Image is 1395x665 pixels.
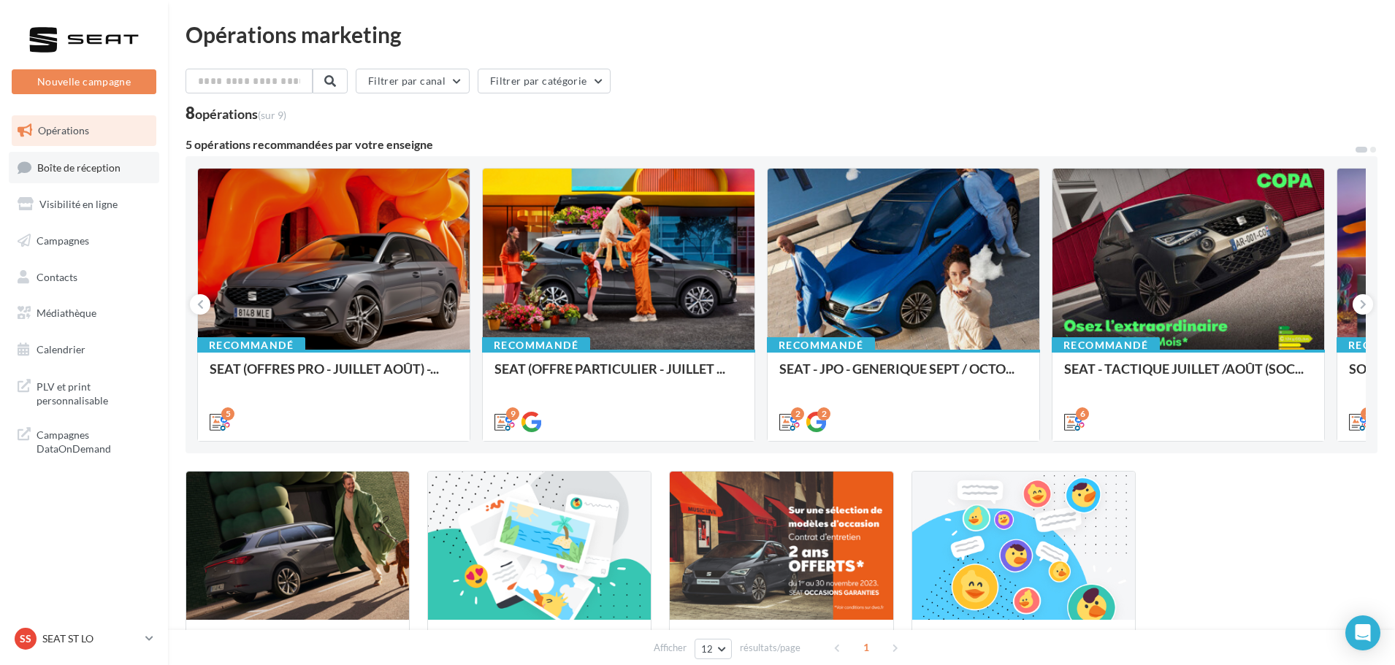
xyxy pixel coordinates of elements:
a: Campagnes DataOnDemand [9,419,159,462]
span: SEAT - JPO - GENERIQUE SEPT / OCTO... [779,361,1014,377]
span: Boîte de réception [37,161,121,173]
div: Opérations marketing [186,23,1377,45]
span: résultats/page [740,641,800,655]
div: 3 [1361,407,1374,420]
span: SEAT (OFFRES PRO - JUILLET AOÛT) -... [210,361,439,377]
div: opérations [195,107,286,120]
button: 12 [695,639,732,659]
span: 1 [855,636,878,659]
span: Afficher [654,641,687,655]
div: Open Intercom Messenger [1345,615,1380,650]
div: 2 [791,407,804,420]
div: 5 [221,407,234,420]
a: Calendrier [9,334,159,365]
span: Visibilité en ligne [39,198,118,210]
div: Recommandé [767,337,875,353]
a: Contacts [9,262,159,293]
a: Visibilité en ligne [9,189,159,220]
span: Contacts [37,270,77,282]
span: Opérations [38,124,89,137]
div: 9 [506,407,519,420]
span: (sur 9) [258,109,286,121]
div: Recommandé [482,337,590,353]
span: SS [20,631,31,646]
div: 8 [186,105,286,121]
a: Médiathèque [9,298,159,328]
span: 12 [701,643,714,655]
span: Campagnes [37,234,89,247]
a: Campagnes [9,226,159,256]
div: 5 opérations recommandées par votre enseigne [186,139,1354,150]
span: SEAT (OFFRE PARTICULIER - JUILLET ... [494,361,725,377]
p: SEAT ST LO [42,631,139,646]
div: Recommandé [1052,337,1160,353]
button: Filtrer par canal [356,69,470,93]
div: 2 [817,407,830,420]
a: PLV et print personnalisable [9,371,159,414]
div: Recommandé [197,337,305,353]
a: Opérations [9,115,159,146]
button: Nouvelle campagne [12,69,156,94]
span: Calendrier [37,343,85,355]
a: SS SEAT ST LO [12,625,156,653]
span: PLV et print personnalisable [37,377,150,408]
span: SEAT - TACTIQUE JUILLET /AOÛT (SOC... [1064,361,1304,377]
a: Boîte de réception [9,152,159,183]
span: Médiathèque [37,307,96,319]
span: Campagnes DataOnDemand [37,425,150,456]
div: 6 [1076,407,1089,420]
button: Filtrer par catégorie [478,69,611,93]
